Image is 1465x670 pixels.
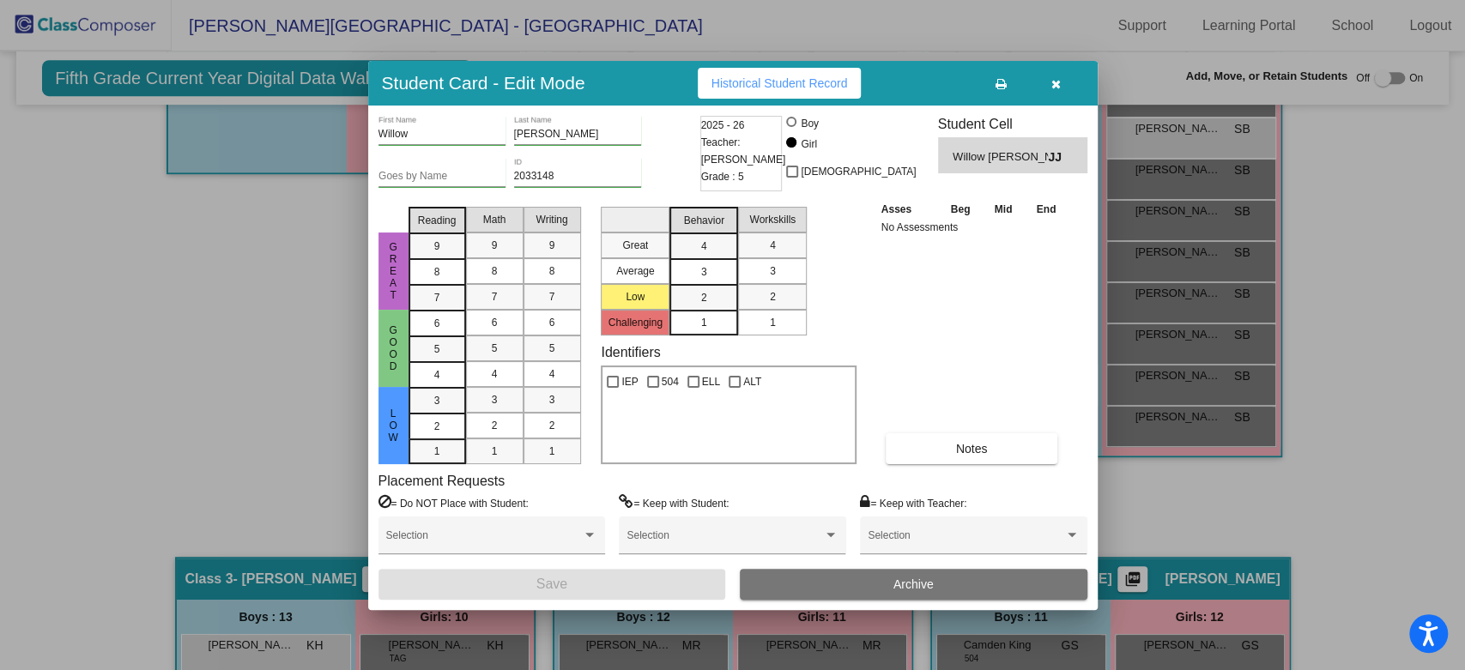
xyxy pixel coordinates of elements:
div: Girl [800,136,817,152]
span: 4 [549,366,555,382]
span: 7 [434,290,440,305]
label: Identifiers [601,344,660,360]
span: 6 [492,315,498,330]
label: = Keep with Teacher: [860,494,966,511]
th: End [1024,200,1068,219]
span: Workskills [749,212,796,227]
span: 5 [549,341,555,356]
span: 3 [701,264,707,280]
span: ELL [702,371,720,392]
span: 2 [770,289,776,305]
h3: Student Cell [938,116,1087,132]
span: 7 [492,289,498,305]
span: JJ [1048,148,1072,166]
span: IEP [621,371,638,392]
button: Historical Student Record [698,68,862,99]
label: = Do NOT Place with Student: [378,494,529,511]
span: 8 [549,263,555,279]
span: 3 [492,392,498,407]
button: Save [378,569,726,600]
input: goes by name [378,171,505,183]
span: Good [385,324,401,372]
span: Historical Student Record [711,76,848,90]
td: No Assessments [877,219,1068,236]
span: Notes [956,442,988,456]
span: 4 [701,238,707,254]
span: Archive [893,577,934,591]
span: 9 [549,238,555,253]
span: 1 [770,315,776,330]
button: Archive [740,569,1087,600]
span: 5 [492,341,498,356]
span: 3 [770,263,776,279]
span: 1 [701,315,707,330]
span: 3 [549,392,555,407]
span: 2025 - 26 [701,117,745,134]
th: Mid [983,200,1024,219]
span: 4 [434,367,440,383]
span: 7 [549,289,555,305]
span: 1 [492,444,498,459]
span: 3 [434,393,440,408]
span: Willow [PERSON_NAME] [953,148,1048,166]
span: 2 [492,418,498,433]
span: 6 [549,315,555,330]
span: 8 [492,263,498,279]
span: 9 [434,238,440,254]
span: Writing [536,212,567,227]
span: 504 [662,371,679,392]
span: 6 [434,316,440,331]
span: Math [483,212,506,227]
span: 4 [770,238,776,253]
span: 2 [701,290,707,305]
span: 8 [434,264,440,280]
span: 1 [549,444,555,459]
span: Save [536,576,567,591]
span: Grade : 5 [701,168,744,185]
label: Placement Requests [378,473,505,489]
span: 4 [492,366,498,382]
label: = Keep with Student: [619,494,729,511]
span: 2 [434,419,440,434]
span: 2 [549,418,555,433]
th: Beg [938,200,983,219]
span: Behavior [684,213,724,228]
button: Notes [886,433,1058,464]
span: 9 [492,238,498,253]
input: Enter ID [514,171,641,183]
h3: Student Card - Edit Mode [382,72,585,94]
span: Great [385,241,401,301]
span: 5 [434,341,440,357]
span: ALT [743,371,761,392]
span: Reading [418,213,457,228]
th: Asses [877,200,939,219]
div: Boy [800,116,819,131]
span: Teacher: [PERSON_NAME] [701,134,786,168]
span: [DEMOGRAPHIC_DATA] [801,161,916,182]
span: Low [385,407,401,444]
span: 1 [434,444,440,459]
